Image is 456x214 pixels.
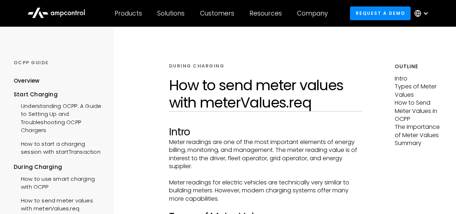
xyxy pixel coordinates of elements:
[395,139,442,147] p: Summary
[115,9,142,17] div: Products
[395,63,442,70] h5: Outline
[395,123,442,139] p: The Importance of Meter Values
[169,170,363,178] p: ‍
[14,77,40,85] div: Overview
[157,9,185,17] div: Solutions
[395,75,442,83] p: Intro
[169,126,363,138] h2: Intro
[169,77,363,111] h1: How to send meter values with meterValues.req
[395,99,442,123] p: How to Send Meter Values in OCPP
[350,6,411,20] a: Request a demo
[14,136,105,158] a: How to start a charging session with startTransaction
[297,9,328,17] div: Company
[14,60,105,66] div: OCPP GUIDE
[14,163,105,171] div: During Charging
[169,203,363,211] p: ‍
[169,138,363,171] p: Meter readings are one of the most important elements of energy billing, monitoring, and manageme...
[14,77,40,90] a: Overview
[200,9,234,17] div: Customers
[249,9,282,17] div: Resources
[14,99,105,136] a: Understanding OCPP: A Guide to Setting Up and Troubleshooting OCPP Chargers
[14,91,105,99] div: Start Charging
[169,179,363,203] p: Meter readings for electric vehicles are technically very similar to building meters. However, mo...
[395,83,442,99] p: Types of Meter Values
[169,63,225,69] div: DURING CHARGING
[14,171,105,193] a: How to use smart charging with OCPP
